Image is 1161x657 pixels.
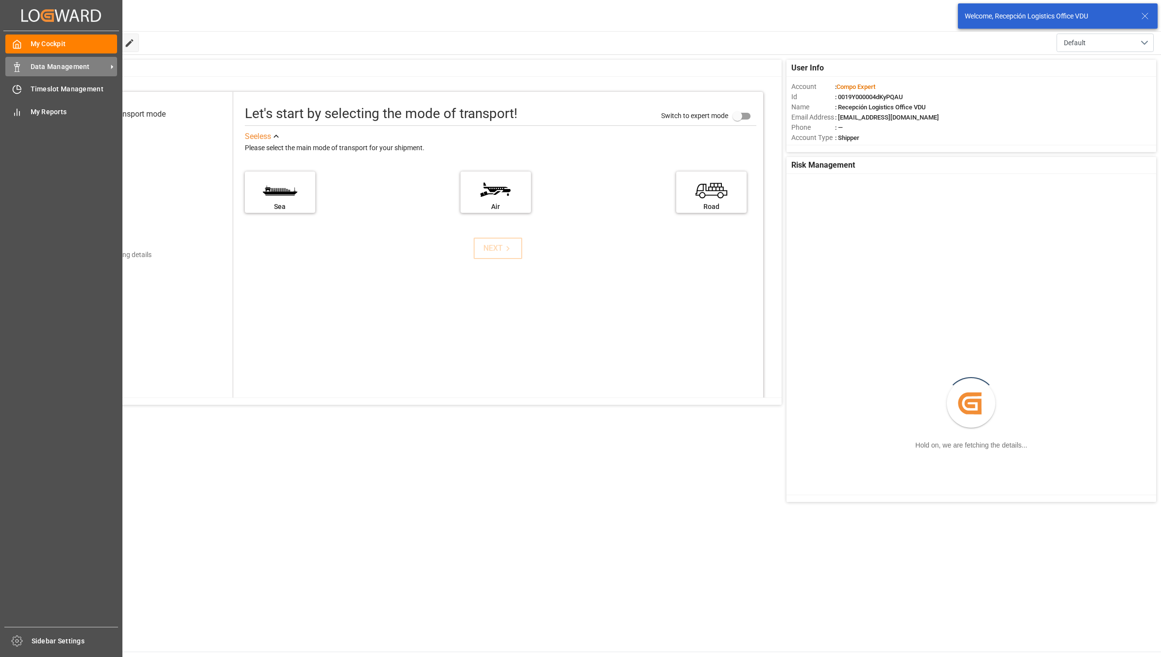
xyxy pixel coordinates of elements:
span: Name [791,102,835,112]
span: : — [835,124,843,131]
span: Risk Management [791,159,855,171]
span: : Recepción Logistics Office VDU [835,104,926,111]
span: My Cockpit [31,39,118,49]
div: Welcome, Recepción Logistics Office VDU [965,11,1132,21]
span: : [EMAIL_ADDRESS][DOMAIN_NAME] [835,114,939,121]
div: Hold on, we are fetching the details... [915,440,1027,450]
span: Default [1064,38,1086,48]
span: Switch to expert mode [661,112,728,120]
div: Please select the main mode of transport for your shipment. [245,142,756,154]
span: Email Address [791,112,835,122]
span: Phone [791,122,835,133]
span: Account Type [791,133,835,143]
a: My Reports [5,102,117,121]
span: Account [791,82,835,92]
span: User Info [791,62,824,74]
span: : Shipper [835,134,859,141]
div: Select transport mode [90,108,166,120]
span: My Reports [31,107,118,117]
div: Air [465,202,526,212]
span: Sidebar Settings [32,636,119,646]
div: See less [245,131,271,142]
a: My Cockpit [5,35,117,53]
span: Id [791,92,835,102]
button: NEXT [474,238,522,259]
span: Timeslot Management [31,84,118,94]
a: Timeslot Management [5,80,117,99]
div: Road [681,202,742,212]
div: NEXT [483,242,513,254]
span: : [835,83,875,90]
div: Sea [250,202,310,212]
span: : 0019Y000004dKyPQAU [835,93,903,101]
span: Data Management [31,62,107,72]
button: open menu [1057,34,1154,52]
div: Let's start by selecting the mode of transport! [245,104,517,124]
span: Compo Expert [837,83,875,90]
